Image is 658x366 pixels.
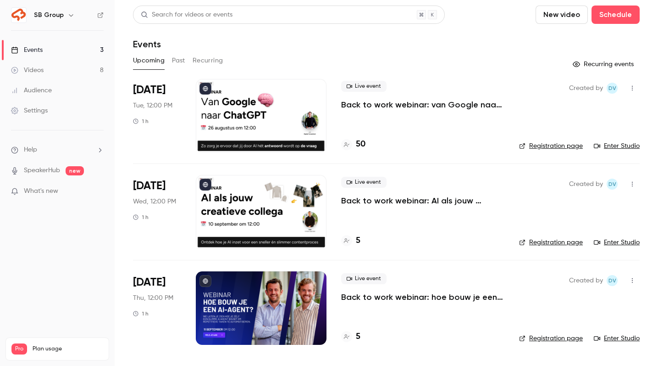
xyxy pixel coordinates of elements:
span: Dv [608,275,616,286]
li: help-dropdown-opener [11,145,104,155]
div: Audience [11,86,52,95]
h6: SB Group [34,11,64,20]
span: Created by [569,275,603,286]
h4: 50 [356,138,365,151]
span: [DATE] [133,275,166,290]
span: Pro [11,343,27,355]
img: SB Group [11,8,26,23]
span: Dv [608,83,616,94]
div: 1 h [133,310,149,317]
span: Dante van der heijden [607,83,618,94]
a: Enter Studio [594,334,640,343]
button: Schedule [592,6,640,24]
span: Live event [341,177,387,188]
a: Registration page [519,334,583,343]
div: Aug 26 Tue, 12:00 PM (Europe/Amsterdam) [133,79,181,152]
span: new [66,166,84,175]
button: Upcoming [133,53,165,68]
button: Recurring [193,53,223,68]
a: Registration page [519,238,583,247]
div: Search for videos or events [141,10,232,20]
span: Created by [569,179,603,190]
a: 50 [341,138,365,151]
span: Dante van der heijden [607,275,618,286]
span: Plan usage [33,345,103,353]
a: Back to work webinar: hoe bouw je een eigen AI agent? [341,292,504,303]
div: Videos [11,66,44,75]
a: SpeakerHub [24,166,60,175]
a: Enter Studio [594,141,640,151]
iframe: Noticeable Trigger [93,187,104,196]
a: 5 [341,331,360,343]
h4: 5 [356,331,360,343]
a: 5 [341,235,360,247]
h1: Events [133,39,161,50]
div: Sep 10 Wed, 12:00 PM (Europe/Amsterdam) [133,175,181,248]
button: Recurring events [569,57,640,72]
span: Dv [608,179,616,190]
span: [DATE] [133,179,166,193]
span: Live event [341,273,387,284]
div: Settings [11,106,48,115]
a: Back to work webinar: van Google naar ChatGPT [341,99,504,110]
span: Wed, 12:00 PM [133,197,176,206]
span: Thu, 12:00 PM [133,293,173,303]
div: 1 h [133,118,149,125]
span: Live event [341,81,387,92]
button: New video [536,6,588,24]
span: Dante van der heijden [607,179,618,190]
div: Sep 11 Thu, 12:00 PM (Europe/Amsterdam) [133,271,181,345]
a: Back to work webinar: AI als jouw creatieve collega [341,195,504,206]
a: Registration page [519,141,583,151]
button: Past [172,53,185,68]
h4: 5 [356,235,360,247]
a: Enter Studio [594,238,640,247]
span: Help [24,145,37,155]
span: [DATE] [133,83,166,97]
div: Events [11,45,43,55]
span: What's new [24,186,58,196]
span: Tue, 12:00 PM [133,101,172,110]
div: 1 h [133,214,149,221]
span: Created by [569,83,603,94]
